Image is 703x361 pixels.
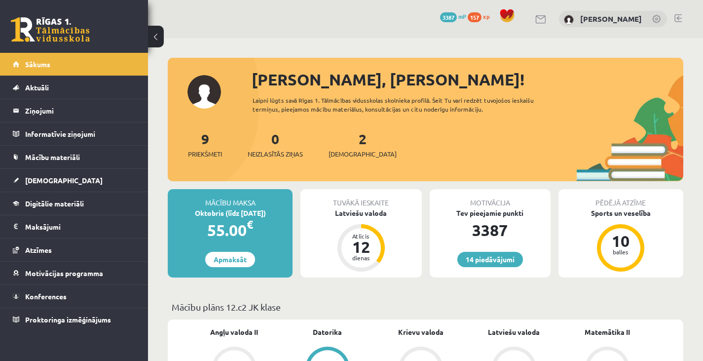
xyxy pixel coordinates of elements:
[558,208,683,218] div: Sports un veselība
[25,292,67,301] span: Konferences
[248,149,303,159] span: Neizlasītās ziņas
[313,327,342,337] a: Datorika
[13,122,136,145] a: Informatīvie ziņojumi
[13,99,136,122] a: Ziņojumi
[13,239,136,261] a: Atzīmes
[329,149,397,159] span: [DEMOGRAPHIC_DATA]
[11,17,90,42] a: Rīgas 1. Tālmācības vidusskola
[13,262,136,284] a: Motivācijas programma
[168,218,293,242] div: 55.00
[606,233,635,249] div: 10
[172,300,679,314] p: Mācību plāns 12.c2 JK klase
[253,96,562,114] div: Laipni lūgts savā Rīgas 1. Tālmācības vidusskolas skolnieka profilā. Šeit Tu vari redzēt tuvojošo...
[25,176,103,185] span: [DEMOGRAPHIC_DATA]
[13,215,136,238] a: Maksājumi
[458,12,466,20] span: mP
[440,12,457,22] span: 3387
[168,208,293,218] div: Oktobris (līdz [DATE])
[25,153,80,161] span: Mācību materiāli
[558,208,683,273] a: Sports un veselība 10 balles
[580,14,642,24] a: [PERSON_NAME]
[329,130,397,159] a: 2[DEMOGRAPHIC_DATA]
[248,130,303,159] a: 0Neizlasītās ziņas
[188,130,222,159] a: 9Priekšmeti
[168,189,293,208] div: Mācību maksa
[247,217,253,232] span: €
[430,189,551,208] div: Motivācija
[346,233,376,239] div: Atlicis
[606,249,635,255] div: balles
[300,189,421,208] div: Tuvākā ieskaite
[188,149,222,159] span: Priekšmeti
[25,83,49,92] span: Aktuāli
[210,327,258,337] a: Angļu valoda II
[13,285,136,308] a: Konferences
[346,239,376,255] div: 12
[25,215,136,238] legend: Maksājumi
[13,308,136,331] a: Proktoringa izmēģinājums
[430,208,551,218] div: Tev pieejamie punkti
[25,60,50,69] span: Sākums
[13,169,136,192] a: [DEMOGRAPHIC_DATA]
[13,53,136,76] a: Sākums
[205,252,255,267] a: Apmaksāt
[13,146,136,168] a: Mācību materiāli
[483,12,489,20] span: xp
[457,252,523,267] a: 14 piedāvājumi
[25,269,103,278] span: Motivācijas programma
[300,208,421,218] div: Latviešu valoda
[25,315,111,324] span: Proktoringa izmēģinājums
[25,199,84,208] span: Digitālie materiāli
[13,76,136,99] a: Aktuāli
[346,255,376,261] div: dienas
[252,68,683,91] div: [PERSON_NAME], [PERSON_NAME]!
[564,15,574,25] img: Nikoletta Nikolajenko
[468,12,494,20] a: 157 xp
[468,12,481,22] span: 157
[488,327,540,337] a: Latviešu valoda
[430,218,551,242] div: 3387
[25,245,52,254] span: Atzīmes
[13,192,136,215] a: Digitālie materiāli
[300,208,421,273] a: Latviešu valoda Atlicis 12 dienas
[398,327,444,337] a: Krievu valoda
[25,122,136,145] legend: Informatīvie ziņojumi
[25,99,136,122] legend: Ziņojumi
[440,12,466,20] a: 3387 mP
[558,189,683,208] div: Pēdējā atzīme
[585,327,630,337] a: Matemātika II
